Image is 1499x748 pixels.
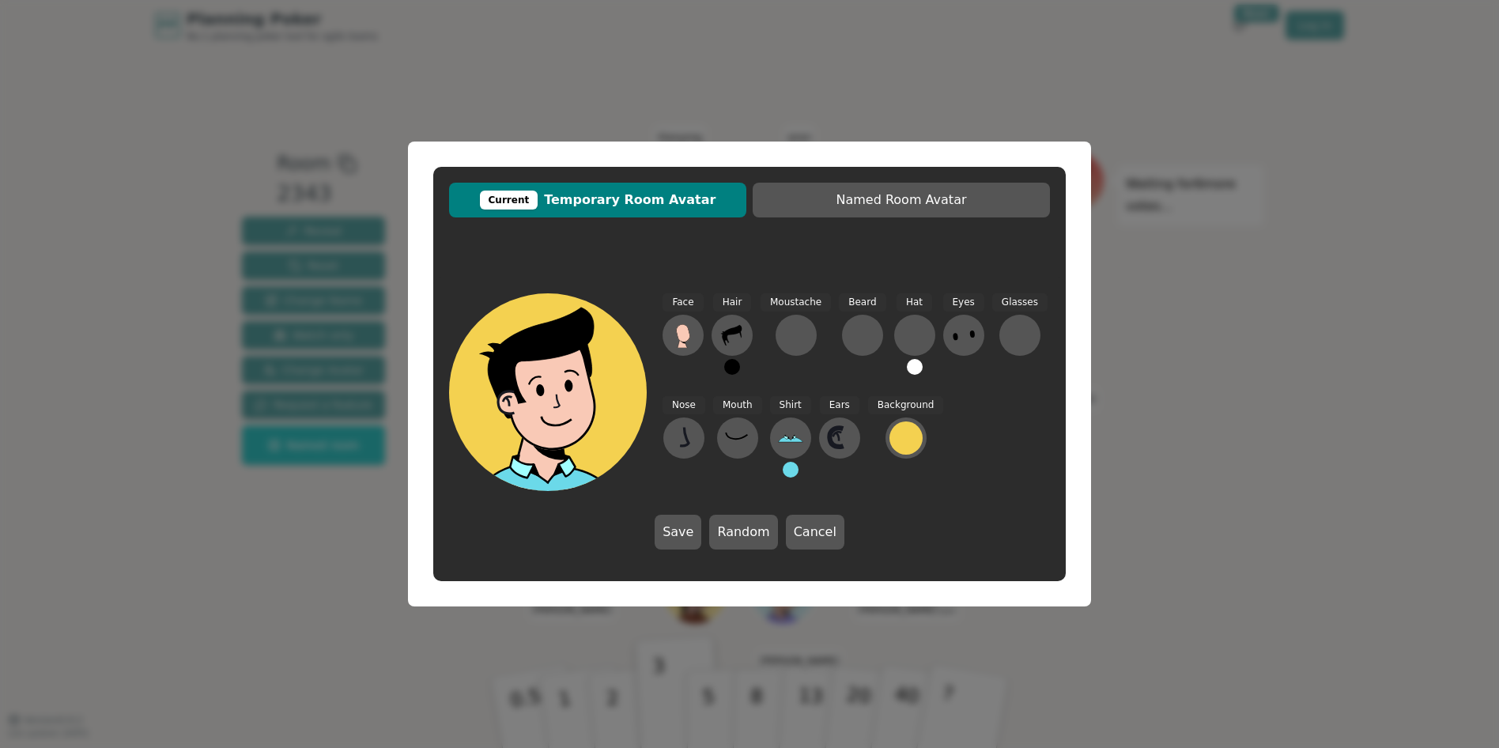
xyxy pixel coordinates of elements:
[713,396,762,414] span: Mouth
[770,396,811,414] span: Shirt
[786,515,844,550] button: Cancel
[839,293,885,312] span: Beard
[449,183,746,217] button: CurrentTemporary Room Avatar
[663,396,705,414] span: Nose
[868,396,944,414] span: Background
[753,183,1050,217] button: Named Room Avatar
[761,191,1042,210] span: Named Room Avatar
[709,515,777,550] button: Random
[992,293,1048,312] span: Glasses
[457,191,738,210] span: Temporary Room Avatar
[663,293,703,312] span: Face
[943,293,984,312] span: Eyes
[820,396,859,414] span: Ears
[480,191,538,210] div: Current
[713,293,752,312] span: Hair
[897,293,932,312] span: Hat
[655,515,701,550] button: Save
[761,293,831,312] span: Moustache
